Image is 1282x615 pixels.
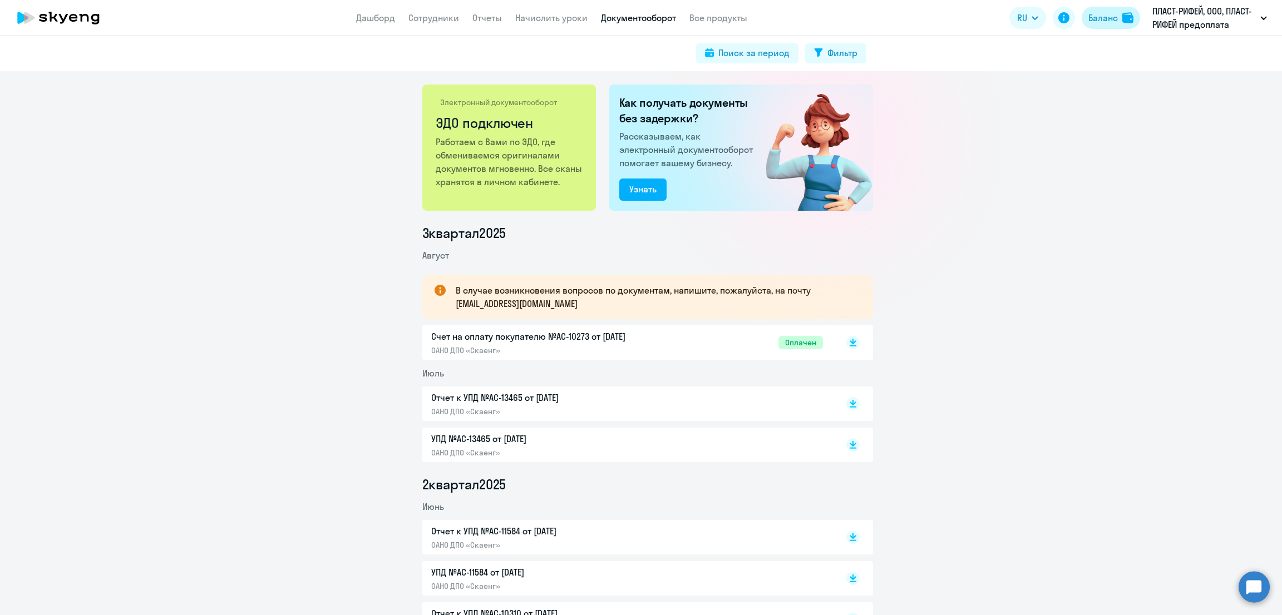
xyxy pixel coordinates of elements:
[440,97,557,107] p: Электронный документооборот
[1088,11,1118,24] div: Баланс
[619,178,667,201] button: Узнать
[515,12,588,23] a: Начислить уроки
[472,12,502,23] a: Отчеты
[1147,4,1273,31] button: ПЛАСТ-РИФЕЙ, ООО, ПЛАСТ-РИФЕЙ предоплата
[422,224,873,242] li: 3 квартал 2025
[431,540,665,550] p: ОАНО ДПО «Скаенг»
[827,46,857,59] div: Фильтр
[431,391,823,416] a: Отчет к УПД №AC-13465 от [DATE]ОАНО ДПО «Скаенг»
[629,182,657,196] div: Узнать
[431,330,665,343] p: Счет на оплату покупателю №AC-10273 от [DATE]
[1009,7,1046,29] button: RU
[696,43,798,63] button: Поиск за период
[431,432,823,458] a: УПД №AC-13465 от [DATE]ОАНО ДПО «Скаенг»
[431,524,823,550] a: Отчет к УПД №AC-11584 от [DATE]ОАНО ДПО «Скаенг»
[805,43,866,63] button: Фильтр
[619,95,757,126] h2: Как получать документы без задержки?
[431,432,665,445] p: УПД №AC-13465 от [DATE]
[1122,12,1133,23] img: balance
[422,501,444,512] span: Июнь
[422,250,449,261] span: Август
[356,12,395,23] a: Дашборд
[431,391,665,404] p: Отчет к УПД №AC-13465 от [DATE]
[778,336,823,349] span: Оплачен
[436,135,584,189] p: Работаем с Вами по ЭДО, где обмениваемся оригиналами документов мгновенно. Все сканы хранятся в л...
[1082,7,1140,29] button: Балансbalance
[619,130,757,170] p: Рассказываем, как электронный документооборот помогает вашему бизнесу.
[431,406,665,416] p: ОАНО ДПО «Скаенг»
[748,85,873,211] img: connected
[431,566,665,579] p: УПД №AC-11584 от [DATE]
[422,368,444,379] span: Июль
[408,12,459,23] a: Сотрудники
[601,12,676,23] a: Документооборот
[431,524,665,538] p: Отчет к УПД №AC-11584 от [DATE]
[431,448,665,458] p: ОАНО ДПО «Скаенг»
[1152,4,1256,31] p: ПЛАСТ-РИФЕЙ, ООО, ПЛАСТ-РИФЕЙ предоплата
[422,475,873,493] li: 2 квартал 2025
[456,284,853,310] p: В случае возникновения вопросов по документам, напишите, пожалуйста, на почту [EMAIL_ADDRESS][DOM...
[718,46,790,59] div: Поиск за период
[689,12,747,23] a: Все продукты
[431,581,665,591] p: ОАНО ДПО «Скаенг»
[436,114,584,132] h2: ЭДО подключен
[431,330,823,355] a: Счет на оплату покупателю №AC-10273 от [DATE]ОАНО ДПО «Скаенг»Оплачен
[1017,11,1027,24] span: RU
[431,345,665,355] p: ОАНО ДПО «Скаенг»
[431,566,823,591] a: УПД №AC-11584 от [DATE]ОАНО ДПО «Скаенг»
